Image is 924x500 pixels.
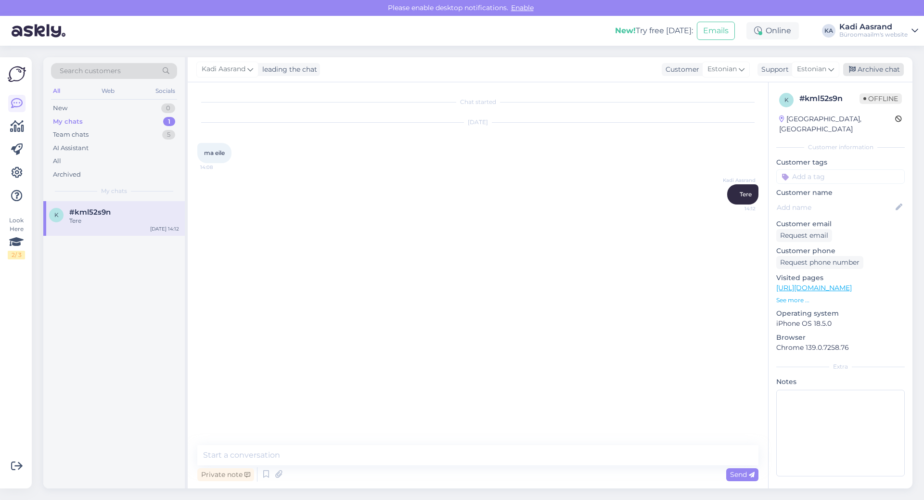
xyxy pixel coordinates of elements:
div: Online [746,22,799,39]
p: Operating system [776,308,905,319]
p: Customer email [776,219,905,229]
p: Browser [776,333,905,343]
div: Chat started [197,98,758,106]
div: 5 [162,130,175,140]
p: iPhone OS 18.5.0 [776,319,905,329]
span: Enable [508,3,537,12]
a: [URL][DOMAIN_NAME] [776,283,852,292]
img: Askly Logo [8,65,26,83]
span: 14:08 [200,164,236,171]
div: All [53,156,61,166]
div: # kml52s9n [799,93,860,104]
div: 0 [161,103,175,113]
p: Customer name [776,188,905,198]
span: Kadi Aasrand [719,177,756,184]
div: [GEOGRAPHIC_DATA], [GEOGRAPHIC_DATA] [779,114,895,134]
span: Kadi Aasrand [202,64,245,75]
div: Customer information [776,143,905,152]
span: Search customers [60,66,121,76]
div: Request phone number [776,256,863,269]
div: AI Assistant [53,143,89,153]
span: #kml52s9n [69,208,111,217]
div: Customer [662,64,699,75]
div: Team chats [53,130,89,140]
div: Web [100,85,116,97]
div: [DATE] [197,118,758,127]
span: k [54,211,59,218]
span: Tere [740,191,752,198]
div: [DATE] 14:12 [150,225,179,232]
div: All [51,85,62,97]
p: Notes [776,377,905,387]
div: New [53,103,67,113]
div: 1 [163,117,175,127]
div: leading the chat [258,64,317,75]
div: Private note [197,468,254,481]
span: k [784,96,789,103]
p: Chrome 139.0.7258.76 [776,343,905,353]
div: Look Here [8,216,25,259]
span: Estonian [707,64,737,75]
div: 2 / 3 [8,251,25,259]
span: My chats [101,187,127,195]
div: Support [757,64,789,75]
span: 14:12 [719,205,756,212]
div: Extra [776,362,905,371]
p: Customer tags [776,157,905,167]
span: Estonian [797,64,826,75]
p: See more ... [776,296,905,305]
div: Request email [776,229,832,242]
p: Customer phone [776,246,905,256]
input: Add a tag [776,169,905,184]
div: Archived [53,170,81,179]
div: Try free [DATE]: [615,25,693,37]
b: New! [615,26,636,35]
a: Kadi AasrandBüroomaailm's website [839,23,918,38]
div: Tere [69,217,179,225]
div: Socials [154,85,177,97]
div: My chats [53,117,83,127]
button: Emails [697,22,735,40]
div: Archive chat [843,63,904,76]
input: Add name [777,202,894,213]
div: Kadi Aasrand [839,23,908,31]
span: Send [730,470,755,479]
p: Visited pages [776,273,905,283]
span: Offline [860,93,902,104]
div: Büroomaailm's website [839,31,908,38]
span: ma eile [204,149,225,156]
div: KA [822,24,835,38]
